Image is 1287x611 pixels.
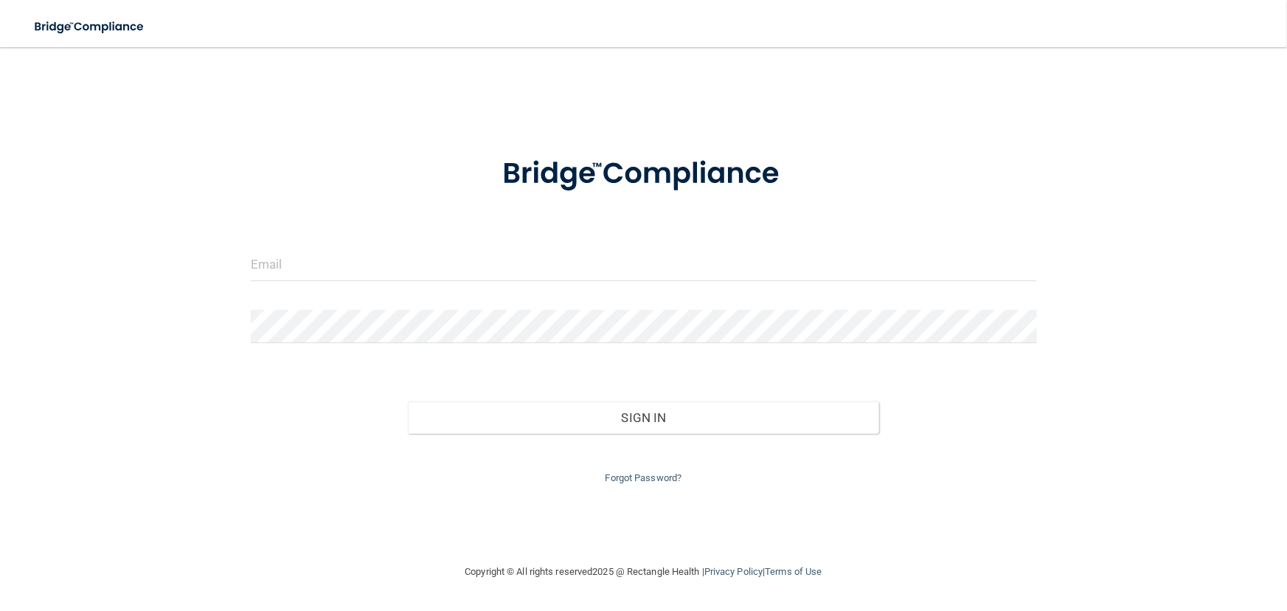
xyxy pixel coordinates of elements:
[375,548,913,596] div: Copyright © All rights reserved 2025 @ Rectangle Health | |
[251,248,1037,281] input: Email
[408,401,879,434] button: Sign In
[22,12,158,42] img: bridge_compliance_login_screen.278c3ca4.svg
[472,136,816,213] img: bridge_compliance_login_screen.278c3ca4.svg
[765,566,822,577] a: Terms of Use
[704,566,763,577] a: Privacy Policy
[1032,506,1269,565] iframe: Drift Widget Chat Controller
[606,472,682,483] a: Forgot Password?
